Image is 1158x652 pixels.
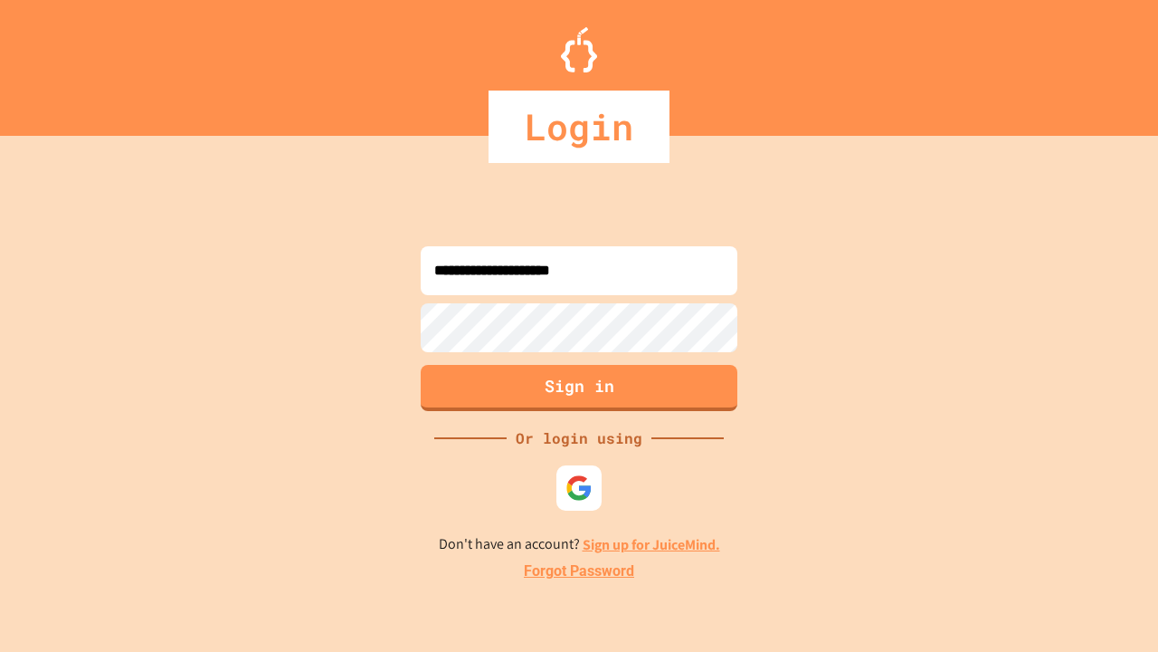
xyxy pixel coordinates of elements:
a: Forgot Password [524,561,634,582]
img: google-icon.svg [565,475,593,502]
p: Don't have an account? [439,533,720,556]
img: Logo.svg [561,27,597,72]
button: Sign in [421,365,737,411]
a: Sign up for JuiceMind. [583,535,720,554]
div: Login [489,91,669,163]
div: Or login using [507,427,651,449]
